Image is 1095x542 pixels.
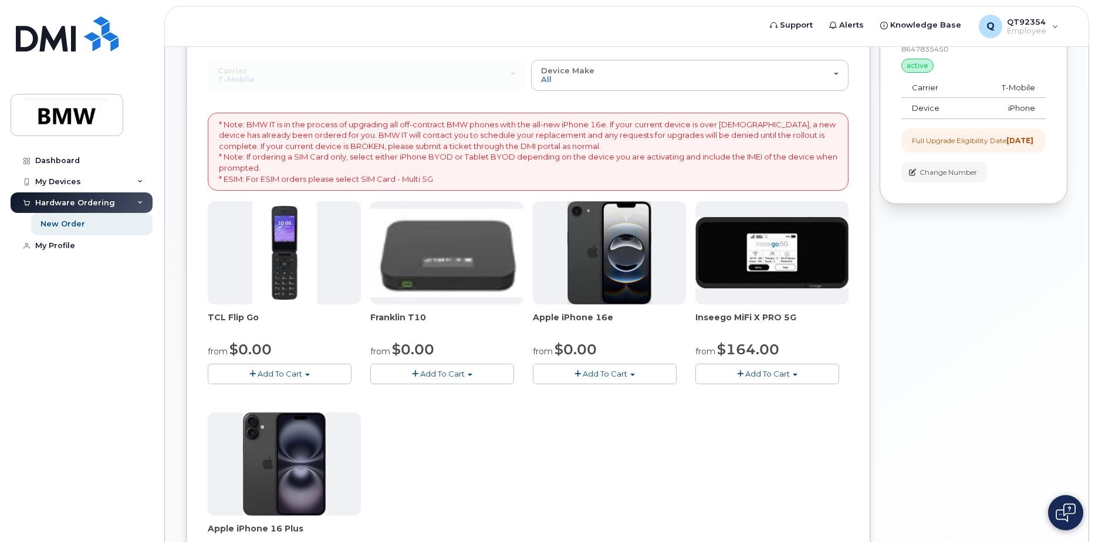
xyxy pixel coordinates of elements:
img: TCL_FLIP_MODE.jpg [252,201,317,304]
td: Carrier [901,77,969,99]
p: * Note: BMW IT is in the process of upgrading all off-contract BMW phones with the all-new iPhone... [219,119,837,184]
span: Add To Cart [745,369,790,378]
img: t10.jpg [370,209,523,297]
span: $0.00 [229,341,272,358]
span: Employee [1007,26,1046,36]
td: Device [901,98,969,119]
span: Support [780,19,813,31]
div: Inseego MiFi X PRO 5G [695,311,849,335]
img: iphone_16_plus.png [243,412,326,516]
img: iphone16e.png [567,201,652,304]
strong: [DATE] [1006,136,1033,145]
button: Add To Cart [370,364,514,384]
small: from [695,346,715,357]
small: from [533,346,553,357]
small: from [370,346,390,357]
img: cut_small_inseego_5G.jpg [695,217,849,289]
span: $0.00 [555,341,597,358]
button: Change Number [901,162,987,182]
a: Knowledge Base [872,13,969,37]
td: iPhone [969,98,1046,119]
button: Device Make All [531,60,849,90]
small: from [208,346,228,357]
div: Franklin T10 [370,311,523,335]
td: T-Mobile [969,77,1046,99]
span: $0.00 [392,341,434,358]
span: Alerts [839,19,864,31]
span: Add To Cart [258,369,302,378]
div: Apple iPhone 16e [533,311,686,335]
span: Add To Cart [420,369,465,378]
button: Add To Cart [533,364,677,384]
div: Full Upgrade Eligibility Date [912,135,1033,145]
div: active [901,59,934,73]
div: TCL Flip Go [208,311,361,335]
span: Device Make [541,66,594,75]
div: 8647835450 [901,44,1046,54]
span: Change Number [920,167,977,178]
span: Q [986,19,995,33]
span: All [541,74,552,84]
button: Add To Cart [695,364,839,384]
img: Open chat [1056,503,1076,522]
span: QT92354 [1007,17,1046,26]
a: Support [762,13,821,37]
div: QT92354 [971,15,1067,38]
a: Alerts [821,13,872,37]
button: Add To Cart [208,364,352,384]
span: $164.00 [717,341,779,358]
span: Knowledge Base [890,19,961,31]
span: Add To Cart [583,369,627,378]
